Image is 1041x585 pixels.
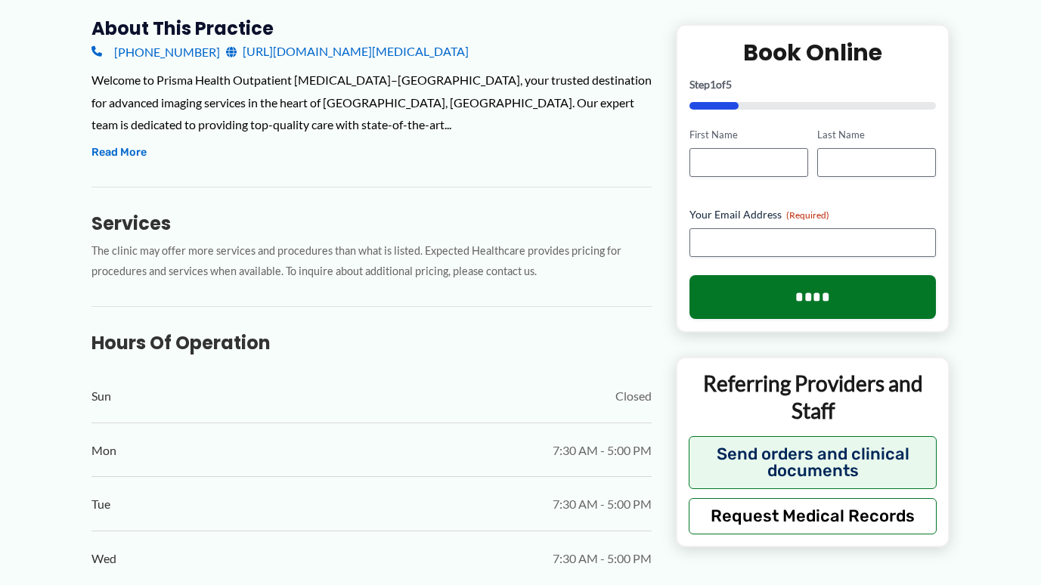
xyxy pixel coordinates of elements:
span: 7:30 AM - 5:00 PM [553,547,652,570]
button: Send orders and clinical documents [689,435,937,488]
span: Wed [91,547,116,570]
p: Referring Providers and Staff [689,370,937,425]
a: [URL][DOMAIN_NAME][MEDICAL_DATA] [226,40,469,63]
button: Read More [91,144,147,162]
span: Mon [91,439,116,462]
span: Closed [615,385,652,407]
div: Welcome to Prisma Health Outpatient [MEDICAL_DATA]–[GEOGRAPHIC_DATA], your trusted destination fo... [91,69,652,136]
a: [PHONE_NUMBER] [91,40,220,63]
label: Last Name [817,128,936,142]
span: Tue [91,493,110,515]
h3: About this practice [91,17,652,40]
h3: Hours of Operation [91,331,652,354]
span: 1 [710,78,716,91]
span: (Required) [786,209,829,221]
span: 5 [726,78,732,91]
p: Step of [689,79,937,90]
h3: Services [91,212,652,235]
span: Sun [91,385,111,407]
label: Your Email Address [689,207,937,222]
label: First Name [689,128,808,142]
p: The clinic may offer more services and procedures than what is listed. Expected Healthcare provid... [91,241,652,282]
h2: Book Online [689,38,937,67]
span: 7:30 AM - 5:00 PM [553,493,652,515]
button: Request Medical Records [689,497,937,534]
span: 7:30 AM - 5:00 PM [553,439,652,462]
